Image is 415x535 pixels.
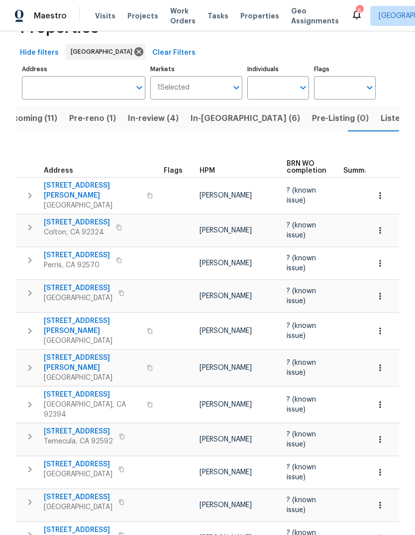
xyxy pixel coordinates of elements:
span: ? (known issue) [287,359,316,376]
label: Markets [150,66,243,72]
button: Hide filters [16,44,63,62]
span: Geo Assignments [291,6,339,26]
span: [GEOGRAPHIC_DATA] [44,469,112,479]
span: 1 Selected [157,84,190,92]
span: HPM [200,167,215,174]
span: Work Orders [170,6,196,26]
span: Pre-Listing (0) [312,111,369,125]
span: In-[GEOGRAPHIC_DATA] (6) [191,111,300,125]
span: [GEOGRAPHIC_DATA] [44,293,112,303]
span: [GEOGRAPHIC_DATA], CA 92394 [44,400,141,420]
span: [STREET_ADDRESS] [44,390,141,400]
span: Clear Filters [152,47,196,59]
span: [PERSON_NAME] [200,364,252,371]
span: [STREET_ADDRESS][PERSON_NAME] [44,316,141,336]
span: Upcoming (11) [2,111,57,125]
span: [STREET_ADDRESS] [44,459,112,469]
span: [STREET_ADDRESS] [44,250,110,260]
span: Flags [164,167,183,174]
span: [STREET_ADDRESS][PERSON_NAME] [44,181,141,201]
span: In-review (4) [128,111,179,125]
span: [PERSON_NAME] [200,327,252,334]
span: Address [44,167,73,174]
span: [STREET_ADDRESS] [44,525,112,535]
span: [STREET_ADDRESS] [44,217,110,227]
span: [PERSON_NAME] [200,436,252,443]
button: Open [229,81,243,95]
span: [GEOGRAPHIC_DATA] [44,336,141,346]
span: ? (known issue) [287,464,316,481]
span: [GEOGRAPHIC_DATA] [44,373,141,383]
span: [PERSON_NAME] [200,260,252,267]
span: [PERSON_NAME] [200,227,252,234]
span: Properties [20,23,99,33]
span: [STREET_ADDRESS] [44,492,112,502]
span: [STREET_ADDRESS] [44,283,112,293]
span: ? (known issue) [287,322,316,339]
button: Open [363,81,377,95]
span: ? (known issue) [287,431,316,448]
button: Open [296,81,310,95]
span: [PERSON_NAME] [200,469,252,476]
span: [STREET_ADDRESS][PERSON_NAME] [44,353,141,373]
button: Open [132,81,146,95]
span: Summary [343,167,376,174]
div: 6 [356,6,363,16]
span: Tasks [207,12,228,19]
button: Clear Filters [148,44,200,62]
span: [PERSON_NAME] [200,192,252,199]
span: Temecula, CA 92592 [44,436,113,446]
span: BRN WO completion [287,160,326,174]
span: Properties [240,11,279,21]
span: ? (known issue) [287,497,316,514]
label: Flags [314,66,376,72]
span: [STREET_ADDRESS] [44,427,113,436]
span: Hide filters [20,47,59,59]
span: Perris, CA 92570 [44,260,110,270]
span: [PERSON_NAME] [200,502,252,509]
span: [PERSON_NAME] [200,293,252,300]
span: Maestro [34,11,67,21]
span: ? (known issue) [287,187,316,204]
span: Pre-reno (1) [69,111,116,125]
label: Individuals [247,66,309,72]
label: Address [22,66,145,72]
span: [GEOGRAPHIC_DATA] [71,47,136,57]
span: ? (known issue) [287,288,316,305]
span: [GEOGRAPHIC_DATA] [44,201,141,211]
div: [GEOGRAPHIC_DATA] [66,44,145,60]
span: ? (known issue) [287,222,316,239]
span: Colton, CA 92324 [44,227,110,237]
span: Projects [127,11,158,21]
span: ? (known issue) [287,255,316,272]
span: ? (known issue) [287,396,316,413]
span: Visits [95,11,115,21]
span: [GEOGRAPHIC_DATA] [44,502,112,512]
span: [PERSON_NAME] [200,401,252,408]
